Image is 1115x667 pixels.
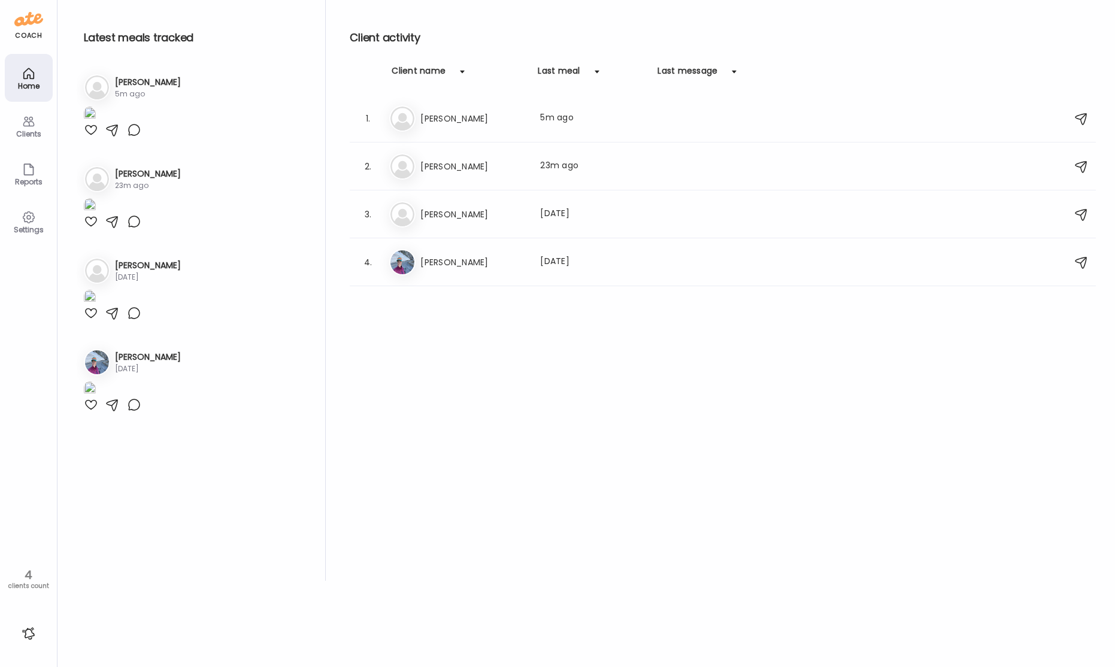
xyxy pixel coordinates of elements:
[390,107,414,131] img: bg-avatar-default.svg
[7,82,50,90] div: Home
[420,255,526,269] h3: [PERSON_NAME]
[4,582,53,590] div: clients count
[420,111,526,126] h3: [PERSON_NAME]
[85,167,109,191] img: bg-avatar-default.svg
[350,29,1096,47] h2: Client activity
[115,272,181,283] div: [DATE]
[115,259,181,272] h3: [PERSON_NAME]
[115,180,181,191] div: 23m ago
[392,65,446,84] div: Client name
[390,250,414,274] img: avatars%2FZNTbtC4OAYfluk2MuplJscLQkeE2
[658,65,717,84] div: Last message
[540,111,646,126] div: 5m ago
[420,207,526,222] h3: [PERSON_NAME]
[115,76,181,89] h3: [PERSON_NAME]
[360,111,375,126] div: 1.
[390,154,414,178] img: bg-avatar-default.svg
[538,65,580,84] div: Last meal
[7,130,50,138] div: Clients
[540,207,646,222] div: [DATE]
[360,207,375,222] div: 3.
[540,159,646,174] div: 23m ago
[14,10,43,29] img: ate
[540,255,646,269] div: [DATE]
[7,226,50,234] div: Settings
[85,75,109,99] img: bg-avatar-default.svg
[84,107,96,123] img: images%2FVAmilhZcziejevklNQqJtrBcBD52%2FoR8aljngE6j9CoMxdxsx%2F8DKRw9e1pUJgaBr3jWUg_1080
[84,290,96,306] img: images%2FblWSTIpgEIR3pfRINLsBmUjfzpF3%2FHUsyFp1IQRSuSo1pg4sU%2FrNH3zwX5wThB8LiywZN6_1080
[360,159,375,174] div: 2.
[84,29,306,47] h2: Latest meals tracked
[84,381,96,398] img: images%2FZNTbtC4OAYfluk2MuplJscLQkeE2%2FqN5XsMJ0eLxVhuPlInie%2F4eyo4YeKfIbg99QGlkgP_1080
[360,255,375,269] div: 4.
[85,350,109,374] img: avatars%2FZNTbtC4OAYfluk2MuplJscLQkeE2
[115,168,181,180] h3: [PERSON_NAME]
[115,351,181,363] h3: [PERSON_NAME]
[4,568,53,582] div: 4
[7,178,50,186] div: Reports
[15,31,42,41] div: coach
[85,259,109,283] img: bg-avatar-default.svg
[115,89,181,99] div: 5m ago
[115,363,181,374] div: [DATE]
[390,202,414,226] img: bg-avatar-default.svg
[420,159,526,174] h3: [PERSON_NAME]
[84,198,96,214] img: images%2FGKFXbmkc6cPLP0vp1vcobH7u7Ue2%2F0JqYlNd2mFYP16gk59YY%2FLInk9BhPmxJtTWst12PR_1080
